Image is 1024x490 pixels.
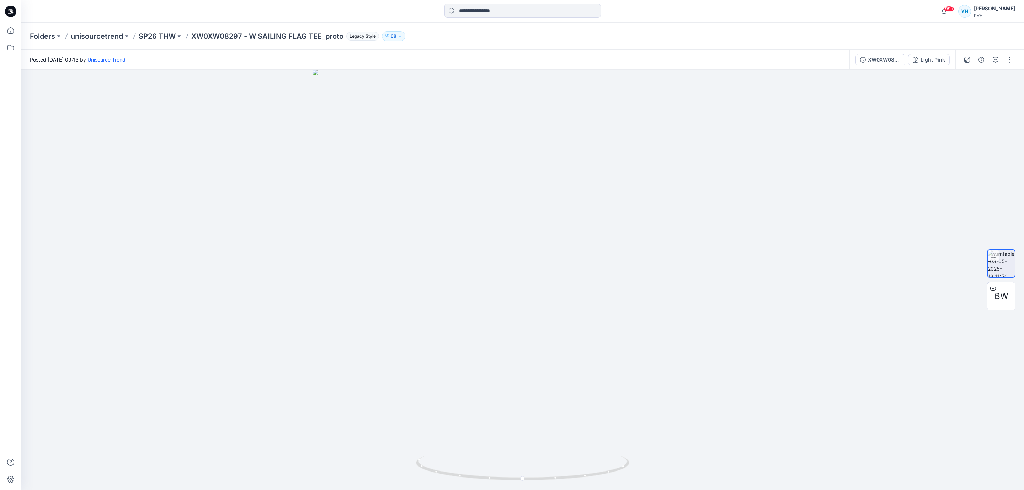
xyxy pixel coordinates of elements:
[346,32,379,41] span: Legacy Style
[976,54,987,65] button: Details
[908,54,950,65] button: Light Pink
[139,31,176,41] a: SP26 THW
[994,290,1008,303] span: BW
[974,13,1015,18] div: PVH
[974,4,1015,13] div: [PERSON_NAME]
[868,56,901,64] div: XW0XW08297 - W SAILING FLAG TEE_proto
[988,250,1015,277] img: turntable-03-05-2025-13:11:50
[30,56,126,63] span: Posted [DATE] 09:13 by
[87,57,126,63] a: Unisource Trend
[191,31,343,41] p: XW0XW08297 - W SAILING FLAG TEE_proto
[944,6,954,12] span: 99+
[958,5,971,18] div: YH
[30,31,55,41] a: Folders
[391,32,396,40] p: 68
[382,31,405,41] button: 68
[343,31,379,41] button: Legacy Style
[921,56,945,64] div: Light Pink
[855,54,905,65] button: XW0XW08297 - W SAILING FLAG TEE_proto
[71,31,123,41] a: unisourcetrend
